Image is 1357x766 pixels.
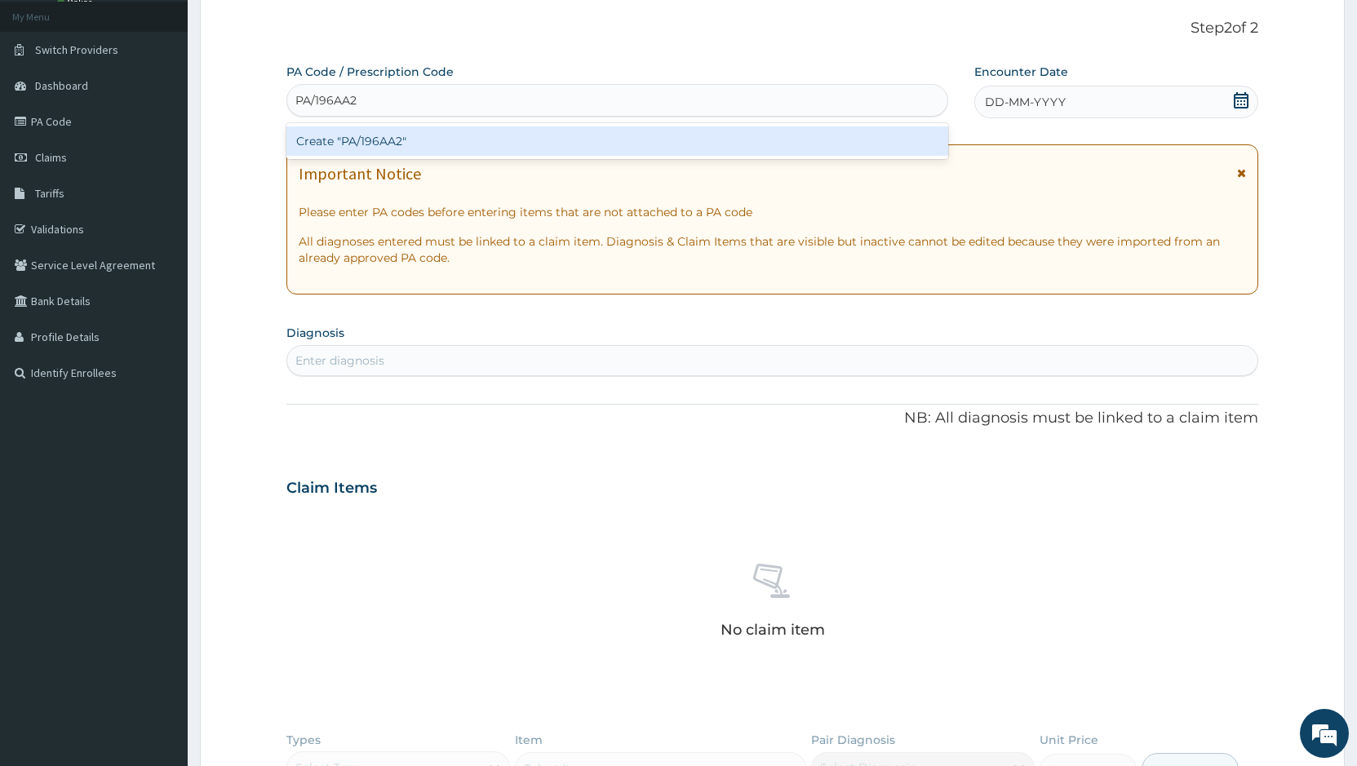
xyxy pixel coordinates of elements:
div: Create "PA/196AA2" [286,126,948,156]
p: NB: All diagnosis must be linked to a claim item [286,408,1258,429]
textarea: Type your message and hit 'Enter' [8,445,311,503]
span: We're online! [95,206,225,370]
h3: Claim Items [286,480,377,498]
label: Diagnosis [286,325,344,341]
span: Dashboard [35,78,88,93]
img: d_794563401_company_1708531726252_794563401 [30,82,66,122]
span: Switch Providers [35,42,118,57]
p: All diagnoses entered must be linked to a claim item. Diagnosis & Claim Items that are visible bu... [299,233,1246,266]
div: Chat with us now [85,91,274,113]
p: Step 2 of 2 [286,20,1258,38]
p: No claim item [721,622,825,638]
span: Claims [35,150,67,165]
p: Please enter PA codes before entering items that are not attached to a PA code [299,204,1246,220]
span: Tariffs [35,186,64,201]
label: Encounter Date [974,64,1068,80]
h1: Important Notice [299,165,421,183]
div: Enter diagnosis [295,352,384,369]
div: Minimize live chat window [268,8,307,47]
label: PA Code / Prescription Code [286,64,454,80]
span: DD-MM-YYYY [985,94,1066,110]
